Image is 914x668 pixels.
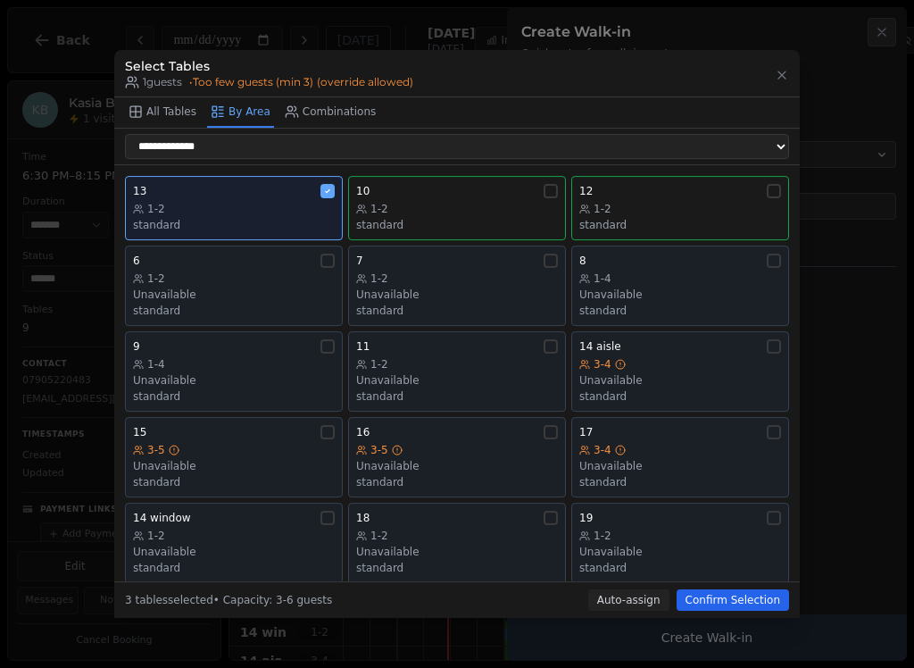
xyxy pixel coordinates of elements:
[579,373,781,388] div: Unavailable
[281,97,380,128] button: Combinations
[356,339,370,354] span: 11
[356,545,558,559] div: Unavailable
[317,75,413,89] span: (override allowed)
[594,443,611,457] span: 3-4
[189,75,413,89] span: • Too few guests (min 3)
[125,75,182,89] span: 1 guests
[579,511,593,525] span: 19
[348,246,566,326] button: 71-2Unavailablestandard
[579,304,781,318] div: standard
[125,417,343,497] button: 153-5Unavailablestandard
[133,254,140,268] span: 6
[579,389,781,404] div: standard
[125,97,200,128] button: All Tables
[133,425,146,439] span: 15
[356,511,370,525] span: 18
[348,331,566,412] button: 111-2Unavailablestandard
[594,357,611,372] span: 3-4
[579,254,586,268] span: 8
[348,417,566,497] button: 163-5Unavailablestandard
[147,271,165,286] span: 1-2
[147,529,165,543] span: 1-2
[125,57,413,75] h3: Select Tables
[370,271,388,286] span: 1-2
[370,443,388,457] span: 3-5
[594,202,611,216] span: 1-2
[125,503,343,583] button: 14 window1-2Unavailablestandard
[348,503,566,583] button: 181-2Unavailablestandard
[579,561,781,575] div: standard
[370,357,388,372] span: 1-2
[133,288,335,302] div: Unavailable
[571,417,789,497] button: 173-4Unavailablestandard
[133,218,335,232] div: standard
[579,425,593,439] span: 17
[579,459,781,473] div: Unavailable
[356,184,370,198] span: 10
[356,389,558,404] div: standard
[133,545,335,559] div: Unavailable
[133,389,335,404] div: standard
[356,561,558,575] div: standard
[579,475,781,489] div: standard
[356,459,558,473] div: Unavailable
[356,475,558,489] div: standard
[133,475,335,489] div: standard
[571,176,789,240] button: 121-2standard
[579,339,621,354] span: 14 aisle
[207,97,274,128] button: By Area
[677,589,789,611] button: Confirm Selection
[125,331,343,412] button: 91-4Unavailablestandard
[579,545,781,559] div: Unavailable
[133,304,335,318] div: standard
[370,529,388,543] span: 1-2
[579,218,781,232] div: standard
[147,357,165,372] span: 1-4
[356,288,558,302] div: Unavailable
[571,331,789,412] button: 14 aisle3-4Unavailablestandard
[356,254,363,268] span: 7
[147,443,165,457] span: 3-5
[133,184,146,198] span: 13
[594,529,611,543] span: 1-2
[370,202,388,216] span: 1-2
[125,176,343,240] button: 131-2standard
[133,511,191,525] span: 14 window
[356,425,370,439] span: 16
[571,246,789,326] button: 81-4Unavailablestandard
[356,304,558,318] div: standard
[571,503,789,583] button: 191-2Unavailablestandard
[588,589,669,611] button: Auto-assign
[125,246,343,326] button: 61-2Unavailablestandard
[133,339,140,354] span: 9
[133,561,335,575] div: standard
[594,271,611,286] span: 1-4
[356,218,558,232] div: standard
[147,202,165,216] span: 1-2
[133,459,335,473] div: Unavailable
[348,176,566,240] button: 101-2standard
[356,373,558,388] div: Unavailable
[579,288,781,302] div: Unavailable
[579,184,593,198] span: 12
[125,594,332,606] span: 3 tables selected • Capacity: 3-6 guests
[133,373,335,388] div: Unavailable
